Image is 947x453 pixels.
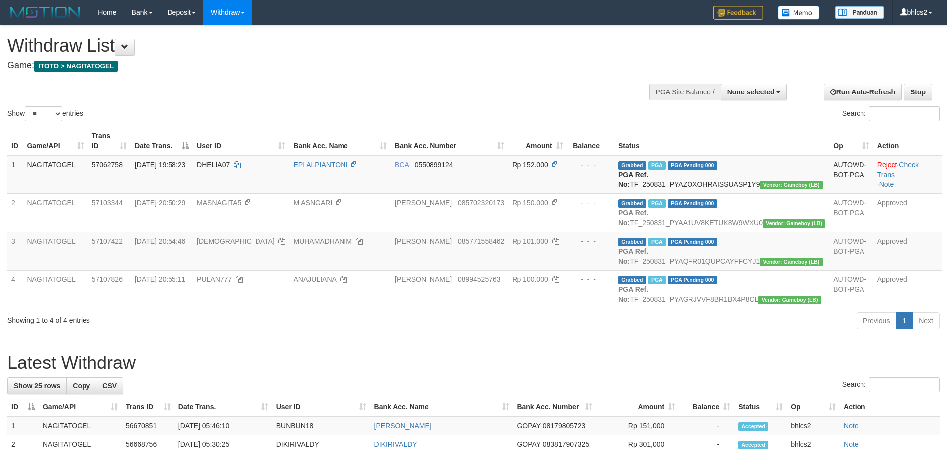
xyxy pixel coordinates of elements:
[844,422,859,430] a: Note
[458,275,501,283] span: Copy 08994525763 to clipboard
[395,199,452,207] span: [PERSON_NAME]
[7,311,387,325] div: Showing 1 to 4 of 4 entries
[869,106,940,121] input: Search:
[668,276,717,284] span: PGA Pending
[512,275,548,283] span: Rp 100.000
[395,275,452,283] span: [PERSON_NAME]
[458,199,504,207] span: Copy 085702320173 to clipboard
[857,312,896,329] a: Previous
[668,161,717,170] span: PGA Pending
[135,275,185,283] span: [DATE] 20:55:11
[23,193,87,232] td: NAGITATOGEL
[197,161,230,169] span: DHELIA07
[7,353,940,373] h1: Latest Withdraw
[23,127,87,155] th: Game/API: activate to sort column ascending
[842,106,940,121] label: Search:
[571,236,610,246] div: - - -
[135,161,185,169] span: [DATE] 19:58:23
[824,84,902,100] a: Run Auto-Refresh
[512,199,548,207] span: Rp 150.000
[7,155,23,194] td: 1
[648,199,666,208] span: Marked by bhlzdy
[193,127,289,155] th: User ID: activate to sort column ascending
[648,276,666,284] span: Marked by bhlcs1
[92,161,123,169] span: 57062758
[197,199,241,207] span: MASNAGITA5
[877,161,897,169] a: Reject
[370,398,514,416] th: Bank Acc. Name: activate to sort column ascending
[829,193,873,232] td: AUTOWD-BOT-PGA
[734,398,787,416] th: Status: activate to sort column ascending
[614,270,829,308] td: TF_250831_PYAGRJVVF8BR1BX4P8CL
[7,232,23,270] td: 3
[873,270,942,308] td: Approved
[289,127,391,155] th: Bank Acc. Name: activate to sort column ascending
[374,440,417,448] a: DIKIRIVALDY
[7,270,23,308] td: 4
[7,61,621,71] h4: Game:
[92,237,123,245] span: 57107422
[873,155,942,194] td: · ·
[122,416,174,435] td: 56670851
[23,270,87,308] td: NAGITATOGEL
[679,398,734,416] th: Balance: activate to sort column ascending
[293,161,347,169] a: EPI ALPIANTONI
[374,422,431,430] a: [PERSON_NAME]
[760,258,822,266] span: Vendor URL: https://dashboard.q2checkout.com/secure
[135,237,185,245] span: [DATE] 20:54:46
[873,232,942,270] td: Approved
[7,377,67,394] a: Show 25 rows
[679,416,734,435] td: -
[25,106,62,121] select: Showentries
[135,199,185,207] span: [DATE] 20:50:29
[293,237,351,245] a: MUHAMADHANIM
[197,275,232,283] span: PULAN777
[596,398,679,416] th: Amount: activate to sort column ascending
[197,237,275,245] span: [DEMOGRAPHIC_DATA]
[34,61,118,72] span: ITOTO > NAGITATOGEL
[571,160,610,170] div: - - -
[618,161,646,170] span: Grabbed
[174,416,272,435] td: [DATE] 05:46:10
[614,155,829,194] td: TF_250831_PYAZOXOHRAISSUASP1Y9
[543,440,589,448] span: Copy 083817907325 to clipboard
[842,377,940,392] label: Search:
[618,238,646,246] span: Grabbed
[293,199,332,207] a: M ASNGARI
[39,398,122,416] th: Game/API: activate to sort column ascending
[829,270,873,308] td: AUTOWD-BOT-PGA
[668,238,717,246] span: PGA Pending
[391,127,508,155] th: Bank Acc. Number: activate to sort column ascending
[517,422,540,430] span: GOPAY
[844,440,859,448] a: Note
[7,36,621,56] h1: Withdraw List
[829,155,873,194] td: AUTOWD-BOT-PGA
[272,398,370,416] th: User ID: activate to sort column ascending
[614,127,829,155] th: Status
[517,440,540,448] span: GOPAY
[39,416,122,435] td: NAGITATOGEL
[567,127,614,155] th: Balance
[648,161,666,170] span: Marked by bhlcs1
[778,6,820,20] img: Button%20Memo.svg
[649,84,721,100] div: PGA Site Balance /
[904,84,932,100] a: Stop
[879,181,894,188] a: Note
[415,161,453,169] span: Copy 0550899124 to clipboard
[23,232,87,270] td: NAGITATOGEL
[174,398,272,416] th: Date Trans.: activate to sort column ascending
[73,382,90,390] span: Copy
[7,106,83,121] label: Show entries
[272,416,370,435] td: BUNBUN18
[877,161,919,179] a: Check Trans
[618,247,648,265] b: PGA Ref. No:
[873,193,942,232] td: Approved
[787,416,840,435] td: bhlcs2
[7,193,23,232] td: 2
[618,171,648,188] b: PGA Ref. No:
[912,312,940,329] a: Next
[96,377,123,394] a: CSV
[738,422,768,431] span: Accepted
[896,312,913,329] a: 1
[293,275,336,283] a: ANAJULIANA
